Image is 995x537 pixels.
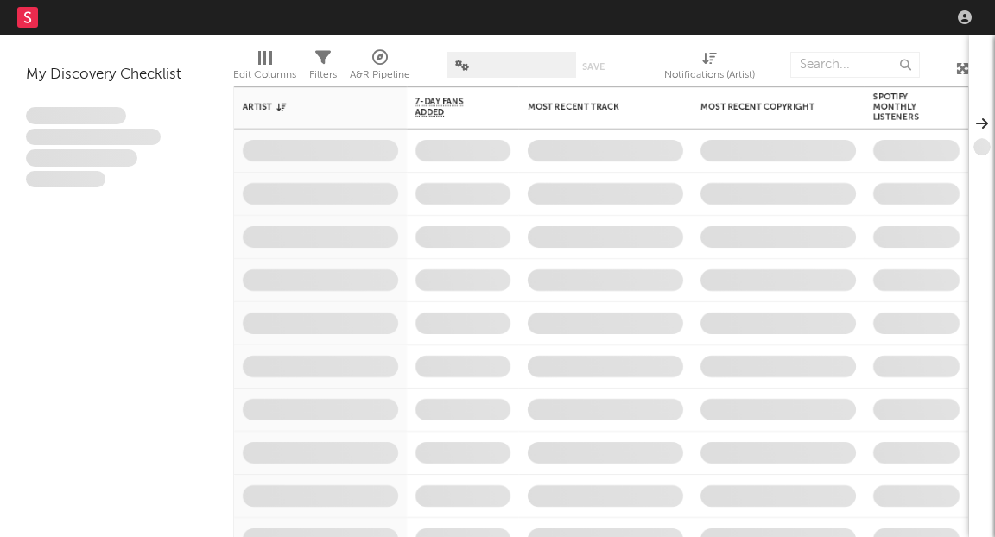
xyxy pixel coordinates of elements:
div: Artist [243,102,372,112]
span: Lorem ipsum dolor [26,107,126,124]
span: Integer aliquet in purus et [26,129,161,146]
div: Most Recent Track [528,102,657,112]
div: Edit Columns [233,65,296,85]
input: Search... [790,52,920,78]
div: Most Recent Copyright [700,102,830,112]
span: 7-Day Fans Added [415,97,485,117]
button: Save [582,62,605,72]
span: Praesent ac interdum [26,149,137,167]
div: Filters [309,65,337,85]
div: Edit Columns [233,43,296,93]
div: Notifications (Artist) [664,65,755,85]
div: Filters [309,43,337,93]
div: My Discovery Checklist [26,65,207,85]
div: Notifications (Artist) [664,43,755,93]
div: Spotify Monthly Listeners [873,92,934,123]
div: A&R Pipeline [350,65,410,85]
span: Aliquam viverra [26,171,105,188]
div: A&R Pipeline [350,43,410,93]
